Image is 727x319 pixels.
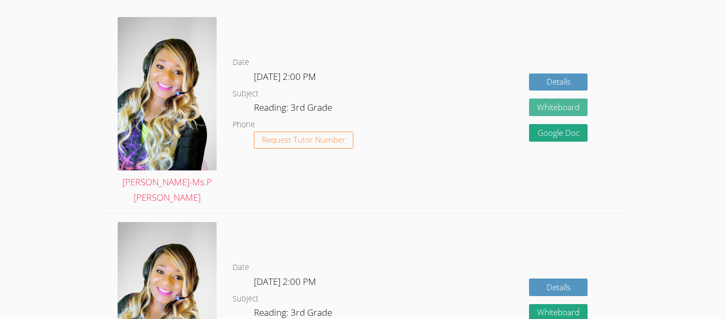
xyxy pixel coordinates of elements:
[118,17,217,206] a: [PERSON_NAME]-Ms.P [PERSON_NAME]
[254,132,353,149] button: Request Tutor Number
[529,73,588,91] a: Details
[233,118,255,132] dt: Phone
[233,56,249,69] dt: Date
[529,124,588,142] a: Google Doc
[233,292,259,306] dt: Subject
[529,99,588,116] button: Whiteboard
[233,87,259,101] dt: Subject
[254,275,316,288] span: [DATE] 2:00 PM
[529,279,588,296] a: Details
[262,136,345,144] span: Request Tutor Number
[118,17,217,170] img: avatar.png
[254,70,316,83] span: [DATE] 2:00 PM
[233,261,249,274] dt: Date
[254,100,334,118] dd: Reading: 3rd Grade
